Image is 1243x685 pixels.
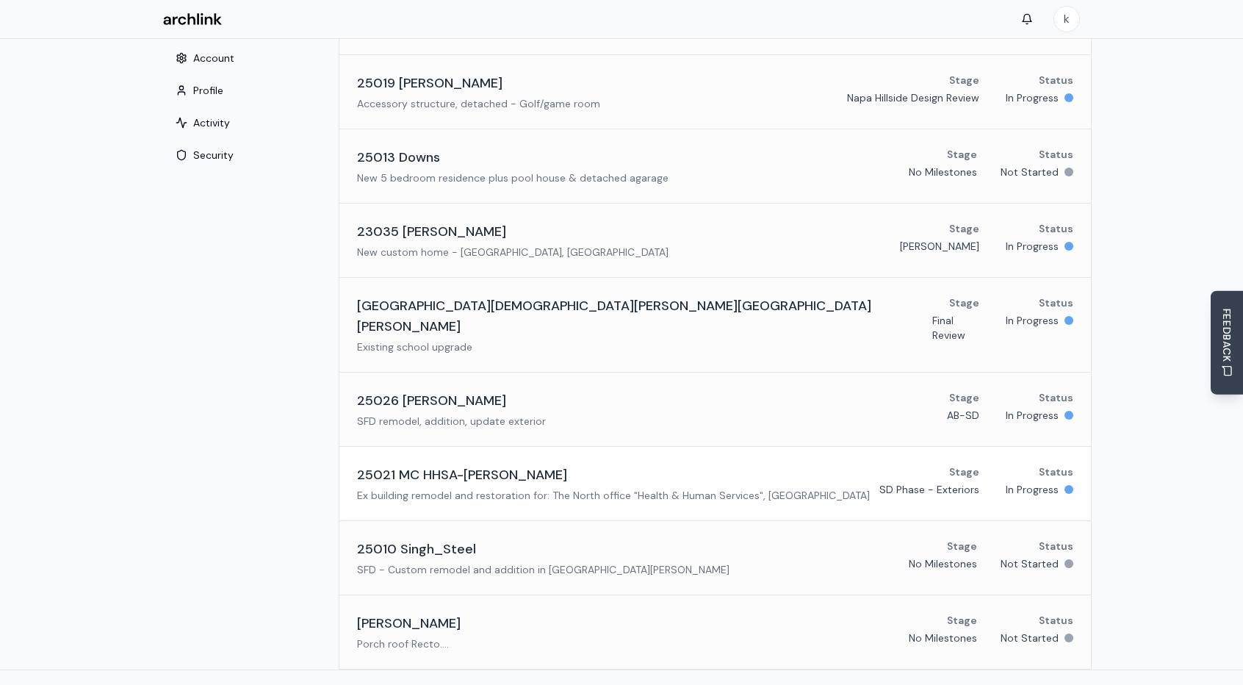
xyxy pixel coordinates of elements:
p: SFD - Custom remodel and addition in [GEOGRAPHIC_DATA][PERSON_NAME] [357,562,729,577]
a: 25021 MC HHSA-[PERSON_NAME]Ex building remodel and restoration for: The North office "Health & Hu... [339,447,1091,520]
p: Stage [949,465,979,479]
p: Not Started [1001,165,1059,179]
h3: 23035 [PERSON_NAME] [357,221,506,242]
button: Profile [163,77,327,104]
a: Account [163,52,327,68]
p: No Milestones [909,165,977,179]
p: In Progress [1006,313,1059,328]
button: Security [163,142,327,168]
h3: [GEOGRAPHIC_DATA][DEMOGRAPHIC_DATA][PERSON_NAME][GEOGRAPHIC_DATA][PERSON_NAME] [357,295,932,337]
p: Status [1039,221,1073,236]
p: Status [1039,147,1073,162]
p: Status [1039,73,1073,87]
p: SFD remodel, addition, update exterior [357,414,546,428]
a: 25026 [PERSON_NAME]SFD remodel, addition, update exteriorStageAB-SDStatusIn Progress [339,373,1091,446]
a: 25013 DownsNew 5 bedroom residence plus pool house & detached agarageStageNo MilestonesStatusNot ... [339,129,1091,203]
button: Activity [163,110,327,136]
p: Ex building remodel and restoration for: The North office "Health & Human Services", [GEOGRAPHIC_... [357,488,870,503]
h3: [PERSON_NAME] [357,613,461,634]
span: k [1054,7,1079,32]
a: 25019 [PERSON_NAME]Accessory structure, detached - Golf/game roomStageNapa Hillside Design Review... [339,55,1091,129]
p: Status [1039,539,1073,553]
p: [PERSON_NAME] [900,239,979,254]
button: Send Feedback [1211,291,1243,395]
p: In Progress [1006,482,1059,497]
a: [GEOGRAPHIC_DATA][DEMOGRAPHIC_DATA][PERSON_NAME][GEOGRAPHIC_DATA][PERSON_NAME]Existing school upg... [339,278,1091,372]
p: Stage [947,539,977,553]
img: Archlink [163,13,222,26]
p: Stage [947,613,977,628]
a: [PERSON_NAME]Porch roof Recto....StageNo MilestonesStatusNot Started [339,595,1091,669]
a: Activity [163,117,327,132]
p: Status [1039,465,1073,479]
p: Stage [949,295,979,310]
p: Stage [949,390,979,405]
p: New custom home - [GEOGRAPHIC_DATA], [GEOGRAPHIC_DATA] [357,245,669,259]
a: Security [163,149,327,165]
h3: 25013 Downs [357,147,440,168]
p: No Milestones [909,631,977,645]
p: In Progress [1006,90,1059,105]
p: Status [1039,390,1073,405]
p: In Progress [1006,408,1059,423]
a: Profile [163,85,327,100]
p: Existing school upgrade [357,340,932,354]
button: Account [163,45,327,71]
p: Accessory structure, detached - Golf/game room [357,96,600,111]
p: Stage [949,221,979,236]
p: Final Review [932,313,979,342]
p: Stage [949,73,979,87]
h3: 25026 [PERSON_NAME] [357,390,506,411]
p: Not Started [1001,631,1059,645]
p: No Milestones [909,556,977,571]
p: In Progress [1006,239,1059,254]
span: FEEDBACK [1219,309,1234,362]
h3: 25010 Singh_Steel [357,539,476,559]
p: New 5 bedroom residence plus pool house & detached agarage [357,171,669,185]
a: 25010 Singh_SteelSFD - Custom remodel and addition in [GEOGRAPHIC_DATA][PERSON_NAME]StageNo Miles... [339,521,1091,595]
p: Status [1039,613,1073,628]
p: Not Started [1001,556,1059,571]
h3: 25019 [PERSON_NAME] [357,73,502,93]
p: Status [1039,295,1073,310]
p: Stage [947,147,977,162]
a: 23035 [PERSON_NAME]New custom home - [GEOGRAPHIC_DATA], [GEOGRAPHIC_DATA]Stage[PERSON_NAME]Status... [339,204,1091,277]
p: Porch roof Recto.... [357,636,461,651]
p: Napa Hillside Design Review [847,90,979,105]
p: SD Phase - Exteriors [879,482,979,497]
h3: 25021 MC HHSA-[PERSON_NAME] [357,465,567,485]
p: AB-SD [947,408,979,423]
